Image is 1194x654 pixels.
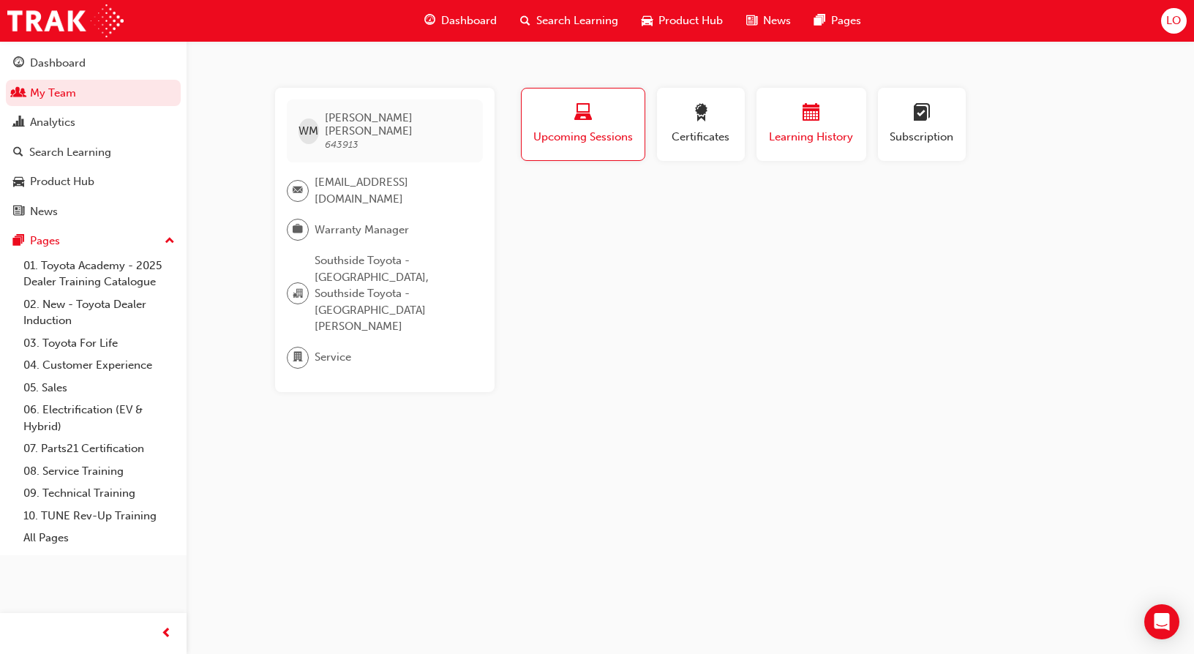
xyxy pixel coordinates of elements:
a: search-iconSearch Learning [508,6,630,36]
span: laptop-icon [574,104,592,124]
button: LO [1161,8,1187,34]
span: News [763,12,791,29]
span: pages-icon [13,235,24,248]
a: 02. New - Toyota Dealer Induction [18,293,181,332]
span: learningplan-icon [913,104,931,124]
span: guage-icon [424,12,435,30]
a: 04. Customer Experience [18,354,181,377]
span: calendar-icon [803,104,820,124]
a: 09. Technical Training [18,482,181,505]
span: Search Learning [536,12,618,29]
span: search-icon [13,146,23,159]
span: car-icon [13,176,24,189]
span: Learning History [767,129,855,146]
a: news-iconNews [735,6,803,36]
button: Pages [6,228,181,255]
span: [EMAIL_ADDRESS][DOMAIN_NAME] [315,174,471,207]
a: 08. Service Training [18,460,181,483]
span: news-icon [746,12,757,30]
span: Service [315,349,351,366]
div: News [30,203,58,220]
a: Dashboard [6,50,181,77]
a: guage-iconDashboard [413,6,508,36]
span: Southside Toyota - [GEOGRAPHIC_DATA], Southside Toyota - [GEOGRAPHIC_DATA][PERSON_NAME] [315,252,471,335]
a: Search Learning [6,139,181,166]
span: 643913 [325,138,358,151]
span: chart-icon [13,116,24,129]
span: email-icon [293,181,303,200]
span: prev-icon [161,625,172,643]
a: 01. Toyota Academy - 2025 Dealer Training Catalogue [18,255,181,293]
span: Subscription [889,129,955,146]
a: All Pages [18,527,181,549]
button: Learning History [756,88,866,161]
span: Product Hub [658,12,723,29]
span: Certificates [668,129,734,146]
span: award-icon [692,104,710,124]
span: LO [1166,12,1181,29]
span: WM [298,123,318,140]
div: Search Learning [29,144,111,161]
a: Product Hub [6,168,181,195]
span: Warranty Manager [315,222,409,238]
a: News [6,198,181,225]
button: Subscription [878,88,966,161]
span: Pages [831,12,861,29]
a: 03. Toyota For Life [18,332,181,355]
a: 05. Sales [18,377,181,399]
div: Product Hub [30,173,94,190]
a: 10. TUNE Rev-Up Training [18,505,181,527]
div: Analytics [30,114,75,131]
span: briefcase-icon [293,220,303,239]
span: people-icon [13,87,24,100]
span: Dashboard [441,12,497,29]
a: pages-iconPages [803,6,873,36]
span: news-icon [13,206,24,219]
a: Analytics [6,109,181,136]
button: Upcoming Sessions [521,88,645,161]
span: department-icon [293,348,303,367]
span: [PERSON_NAME] [PERSON_NAME] [325,111,470,138]
div: Open Intercom Messenger [1144,604,1179,639]
img: Trak [7,4,124,37]
a: My Team [6,80,181,107]
button: DashboardMy TeamAnalyticsSearch LearningProduct HubNews [6,47,181,228]
div: Pages [30,233,60,249]
span: search-icon [520,12,530,30]
a: 07. Parts21 Certification [18,437,181,460]
span: organisation-icon [293,285,303,304]
button: Certificates [657,88,745,161]
span: pages-icon [814,12,825,30]
a: 06. Electrification (EV & Hybrid) [18,399,181,437]
a: car-iconProduct Hub [630,6,735,36]
span: Upcoming Sessions [533,129,634,146]
span: guage-icon [13,57,24,70]
span: up-icon [165,232,175,251]
span: car-icon [642,12,653,30]
div: Dashboard [30,55,86,72]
